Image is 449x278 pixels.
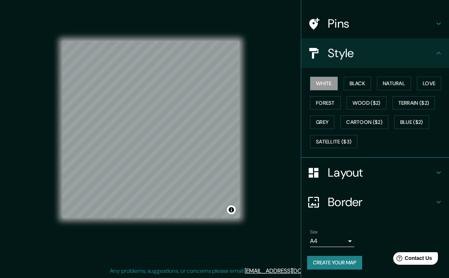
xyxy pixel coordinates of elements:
h4: Pins [328,16,434,31]
button: Black [344,77,371,90]
button: Terrain ($2) [392,96,435,110]
button: Wood ($2) [347,96,387,110]
div: Pins [301,9,449,38]
button: Blue ($2) [394,115,429,129]
canvas: Map [62,41,239,218]
button: Cartoon ($2) [340,115,388,129]
div: A4 [310,235,354,247]
h4: Border [328,195,434,209]
div: Border [301,187,449,217]
button: Grey [310,115,334,129]
button: White [310,77,338,90]
button: Love [417,77,441,90]
iframe: Help widget launcher [383,249,441,270]
button: Toggle attribution [227,205,236,214]
p: Any problems, suggestions, or concerns please email . [110,267,337,275]
h4: Layout [328,165,434,180]
a: [EMAIL_ADDRESS][DOMAIN_NAME] [245,267,336,275]
label: Size [310,229,318,235]
button: Create your map [307,256,362,270]
button: Natural [377,77,411,90]
div: Layout [301,158,449,187]
button: Forest [310,96,341,110]
div: Style [301,38,449,68]
h4: Style [328,46,434,60]
button: Satellite ($3) [310,135,357,149]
